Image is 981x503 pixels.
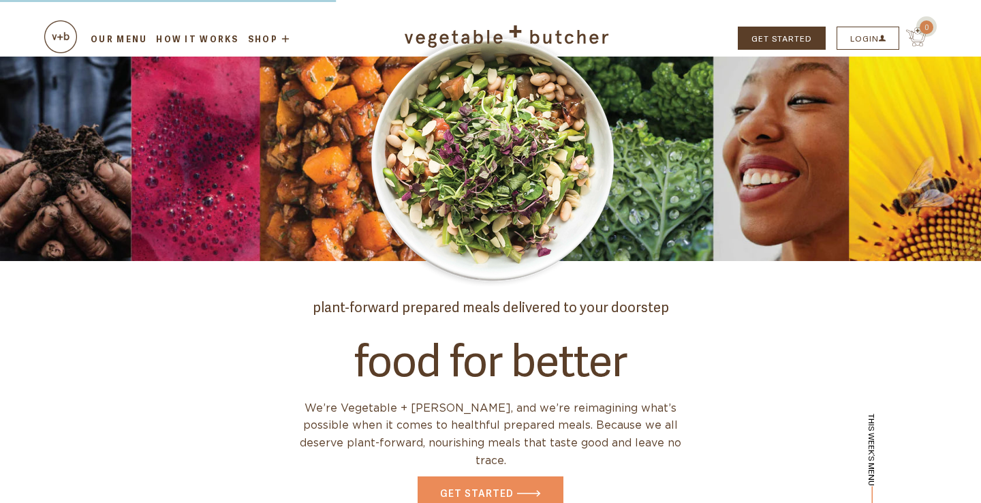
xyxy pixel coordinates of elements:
[899,35,926,49] a: 0
[246,34,293,44] a: Shop
[361,30,620,289] img: banner
[837,27,899,50] button: LOGIN
[154,33,240,45] a: How it Works
[286,400,695,476] p: We’re Vegetable + [PERSON_NAME], and we’re reimagining what’s possible when it comes to healthful...
[906,27,926,46] img: cart
[60,295,921,317] div: plant-forward prepared meals delivered to your doorstep
[60,331,921,383] h1: food for better
[89,33,149,45] a: Our Menu
[738,27,826,50] a: GET STARTED
[920,20,933,34] span: 0
[44,20,77,53] img: cart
